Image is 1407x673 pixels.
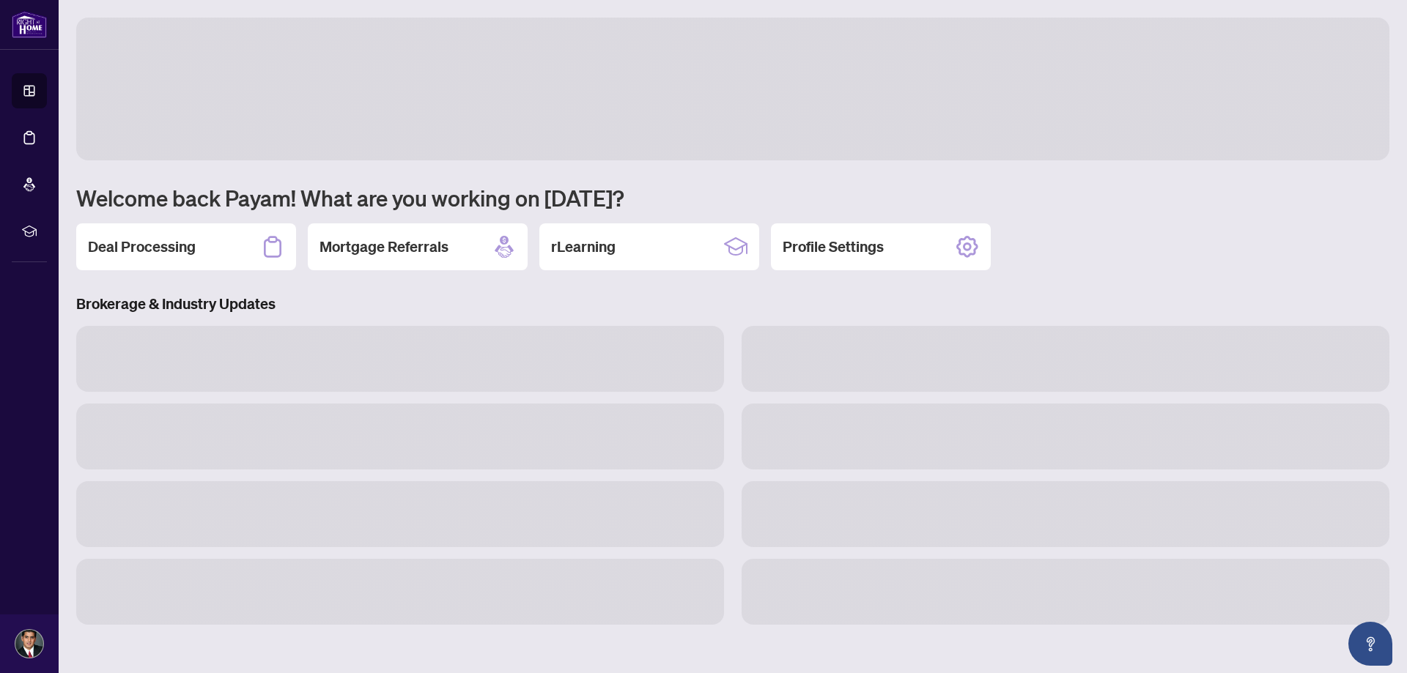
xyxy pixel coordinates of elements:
h3: Brokerage & Industry Updates [76,294,1389,314]
img: logo [12,11,47,38]
h1: Welcome back Payam! What are you working on [DATE]? [76,184,1389,212]
button: Open asap [1348,622,1392,666]
h2: Mortgage Referrals [320,237,448,257]
h2: Deal Processing [88,237,196,257]
h2: Profile Settings [783,237,884,257]
h2: rLearning [551,237,616,257]
img: Profile Icon [15,630,43,658]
